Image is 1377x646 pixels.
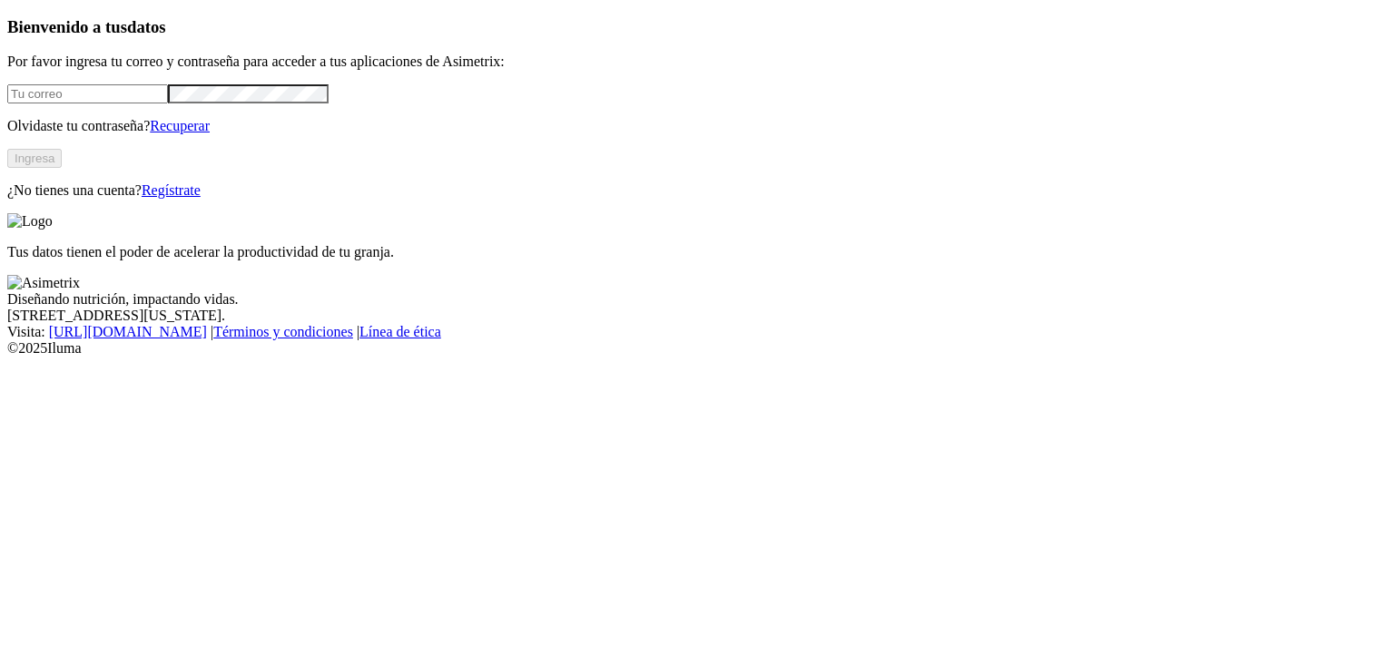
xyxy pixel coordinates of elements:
input: Tu correo [7,84,168,103]
a: Línea de ética [359,324,441,339]
div: Diseñando nutrición, impactando vidas. [7,291,1370,308]
p: Tus datos tienen el poder de acelerar la productividad de tu granja. [7,244,1370,260]
h3: Bienvenido a tus [7,17,1370,37]
img: Asimetrix [7,275,80,291]
div: Visita : | | [7,324,1370,340]
button: Ingresa [7,149,62,168]
div: [STREET_ADDRESS][US_STATE]. [7,308,1370,324]
a: Términos y condiciones [213,324,353,339]
p: Por favor ingresa tu correo y contraseña para acceder a tus aplicaciones de Asimetrix: [7,54,1370,70]
a: Recuperar [150,118,210,133]
span: datos [127,17,166,36]
img: Logo [7,213,53,230]
p: ¿No tienes una cuenta? [7,182,1370,199]
div: © 2025 Iluma [7,340,1370,357]
a: [URL][DOMAIN_NAME] [49,324,207,339]
a: Regístrate [142,182,201,198]
p: Olvidaste tu contraseña? [7,118,1370,134]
